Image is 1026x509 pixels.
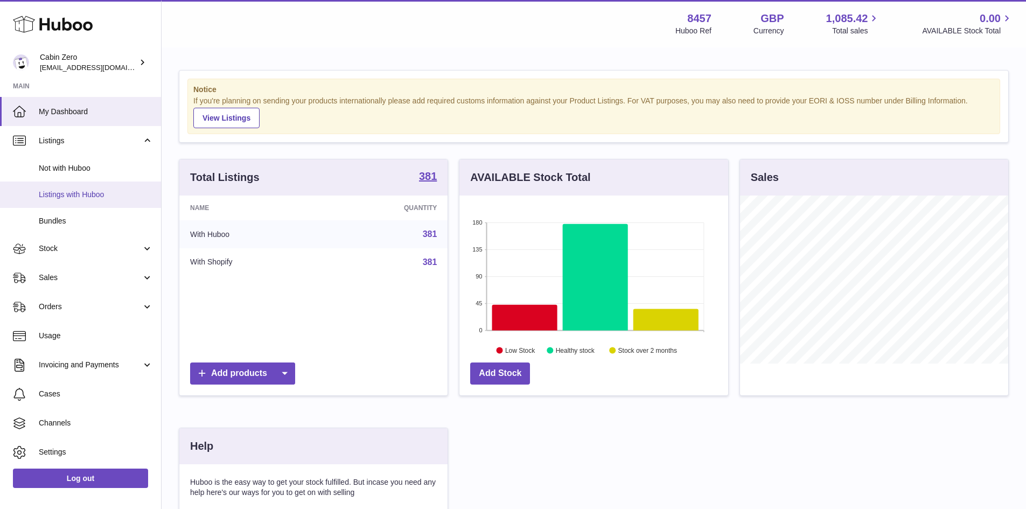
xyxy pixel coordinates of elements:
a: Add products [190,362,295,385]
text: 135 [472,246,482,253]
span: Listings [39,136,142,146]
text: 0 [479,327,483,333]
span: Invoicing and Payments [39,360,142,370]
span: Bundles [39,216,153,226]
strong: GBP [760,11,784,26]
span: AVAILABLE Stock Total [922,26,1013,36]
div: If you're planning on sending your products internationally please add required customs informati... [193,96,994,128]
td: With Huboo [179,220,324,248]
img: internalAdmin-8457@internal.huboo.com [13,54,29,71]
span: Sales [39,273,142,283]
a: 381 [423,229,437,239]
a: 0.00 AVAILABLE Stock Total [922,11,1013,36]
strong: 381 [419,171,437,182]
h3: Help [190,439,213,454]
span: Total sales [832,26,880,36]
div: Cabin Zero [40,52,137,73]
span: 0.00 [980,11,1001,26]
a: 381 [423,257,437,267]
span: Listings with Huboo [39,190,153,200]
span: Orders [39,302,142,312]
td: With Shopify [179,248,324,276]
span: Settings [39,447,153,457]
text: 90 [476,273,483,280]
span: My Dashboard [39,107,153,117]
strong: 8457 [687,11,711,26]
a: Log out [13,469,148,488]
p: Huboo is the easy way to get your stock fulfilled. But incase you need any help here's our ways f... [190,477,437,498]
h3: AVAILABLE Stock Total [470,170,590,185]
div: Currency [753,26,784,36]
a: Add Stock [470,362,530,385]
span: Cases [39,389,153,399]
span: Not with Huboo [39,163,153,173]
text: Healthy stock [556,346,595,354]
a: View Listings [193,108,260,128]
text: Stock over 2 months [618,346,677,354]
span: Stock [39,243,142,254]
div: Huboo Ref [675,26,711,36]
th: Quantity [324,196,448,220]
span: [EMAIL_ADDRESS][DOMAIN_NAME] [40,63,158,72]
text: 180 [472,219,482,226]
h3: Total Listings [190,170,260,185]
h3: Sales [751,170,779,185]
span: Usage [39,331,153,341]
th: Name [179,196,324,220]
span: 1,085.42 [826,11,868,26]
strong: Notice [193,85,994,95]
a: 1,085.42 Total sales [826,11,881,36]
span: Channels [39,418,153,428]
text: 45 [476,300,483,306]
text: Low Stock [505,346,535,354]
a: 381 [419,171,437,184]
